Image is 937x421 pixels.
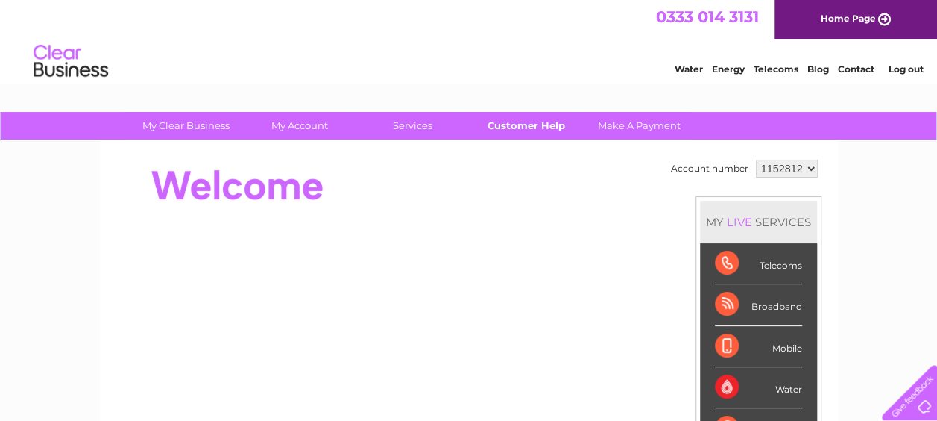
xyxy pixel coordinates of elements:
[464,112,587,140] a: Customer Help
[351,112,474,140] a: Services
[238,112,361,140] a: My Account
[724,215,755,229] div: LIVE
[124,112,247,140] a: My Clear Business
[715,326,802,367] div: Mobile
[667,156,752,181] td: Account number
[715,243,802,284] div: Telecoms
[807,63,829,75] a: Blog
[656,7,759,26] a: 0333 014 3131
[117,8,821,72] div: Clear Business is a trading name of Verastar Limited (registered in [GEOGRAPHIC_DATA] No. 3667643...
[712,63,745,75] a: Energy
[578,112,701,140] a: Make A Payment
[715,367,802,408] div: Water
[700,201,817,243] div: MY SERVICES
[838,63,874,75] a: Contact
[715,284,802,325] div: Broadband
[33,39,109,84] img: logo.png
[675,63,703,75] a: Water
[754,63,798,75] a: Telecoms
[888,63,923,75] a: Log out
